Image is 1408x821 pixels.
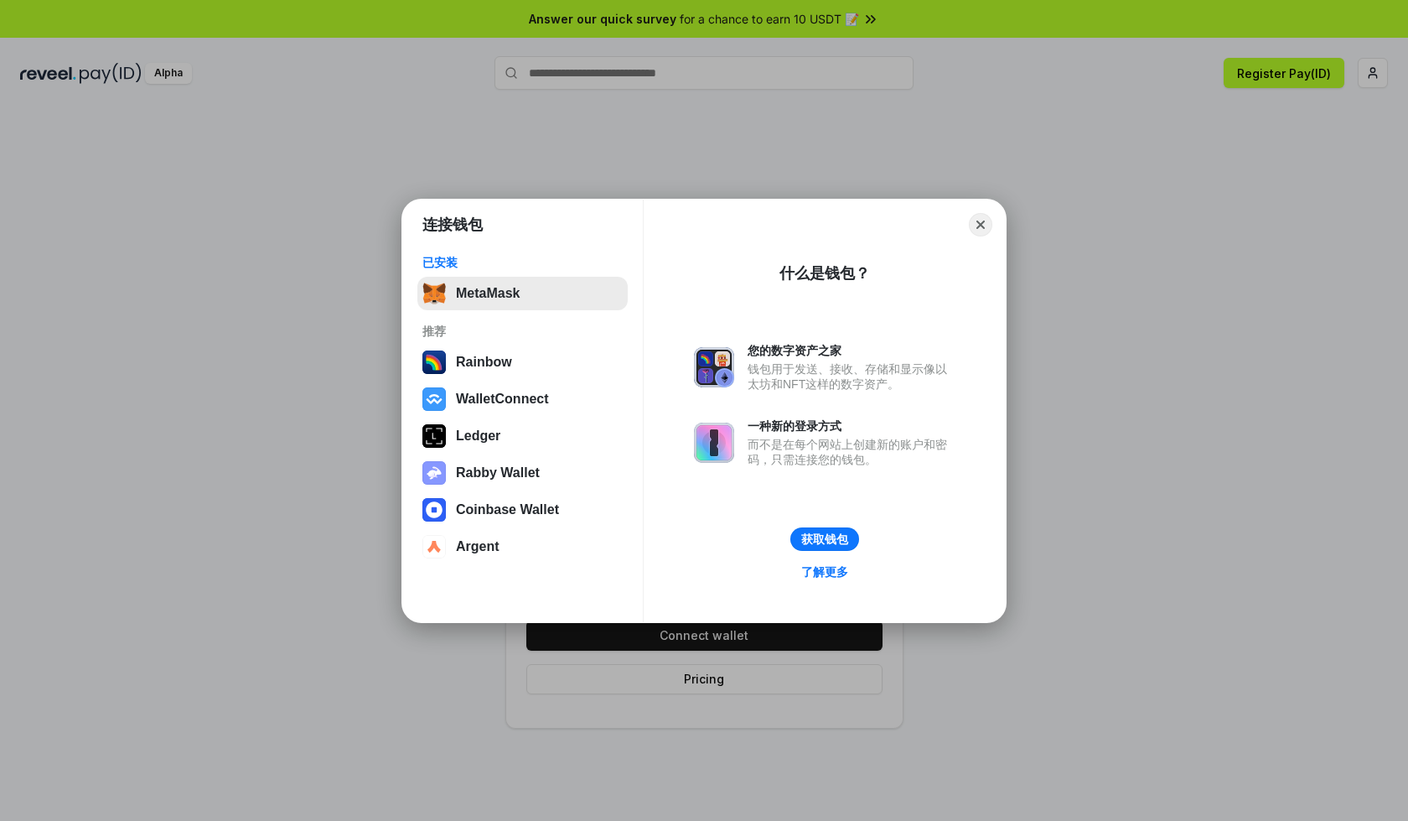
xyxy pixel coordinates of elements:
[417,530,628,564] button: Argent
[791,561,858,583] a: 了解更多
[417,346,628,379] button: Rainbow
[417,382,628,416] button: WalletConnect
[969,213,992,236] button: Close
[801,564,848,579] div: 了解更多
[748,361,955,392] div: 钱包用于发送、接收、存储和显示像以太坊和NFT这样的数字资产。
[417,493,628,527] button: Coinbase Wallet
[748,437,955,467] div: 而不是在每个网站上创建新的账户和密码，只需连接您的钱包。
[422,461,446,485] img: svg+xml,%3Csvg%20xmlns%3D%22http%3A%2F%2Fwww.w3.org%2F2000%2Fsvg%22%20fill%3D%22none%22%20viewBox...
[790,527,859,551] button: 获取钱包
[456,286,520,301] div: MetaMask
[456,392,549,407] div: WalletConnect
[417,277,628,310] button: MetaMask
[422,535,446,559] img: svg+xml,%3Csvg%20width%3D%2228%22%20height%3D%2228%22%20viewBox%3D%220%200%2028%2028%22%20fill%3D...
[456,502,559,517] div: Coinbase Wallet
[456,465,540,481] div: Rabby Wallet
[422,215,483,235] h1: 连接钱包
[748,343,955,358] div: 您的数字资产之家
[422,387,446,411] img: svg+xml,%3Csvg%20width%3D%2228%22%20height%3D%2228%22%20viewBox%3D%220%200%2028%2028%22%20fill%3D...
[422,351,446,374] img: svg+xml,%3Csvg%20width%3D%22120%22%20height%3D%22120%22%20viewBox%3D%220%200%20120%20120%22%20fil...
[456,429,500,444] div: Ledger
[422,324,623,339] div: 推荐
[801,532,848,547] div: 获取钱包
[417,419,628,453] button: Ledger
[694,423,734,463] img: svg+xml,%3Csvg%20xmlns%3D%22http%3A%2F%2Fwww.w3.org%2F2000%2Fsvg%22%20fill%3D%22none%22%20viewBox...
[422,424,446,448] img: svg+xml,%3Csvg%20xmlns%3D%22http%3A%2F%2Fwww.w3.org%2F2000%2Fsvg%22%20width%3D%2228%22%20height%3...
[456,355,512,370] div: Rainbow
[779,263,870,283] div: 什么是钱包？
[748,418,955,434] div: 一种新的登录方式
[417,456,628,490] button: Rabby Wallet
[422,498,446,522] img: svg+xml,%3Csvg%20width%3D%2228%22%20height%3D%2228%22%20viewBox%3D%220%200%2028%2028%22%20fill%3D...
[456,539,500,554] div: Argent
[694,347,734,387] img: svg+xml,%3Csvg%20xmlns%3D%22http%3A%2F%2Fwww.w3.org%2F2000%2Fsvg%22%20fill%3D%22none%22%20viewBox...
[422,255,623,270] div: 已安装
[422,282,446,305] img: svg+xml,%3Csvg%20fill%3D%22none%22%20height%3D%2233%22%20viewBox%3D%220%200%2035%2033%22%20width%...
